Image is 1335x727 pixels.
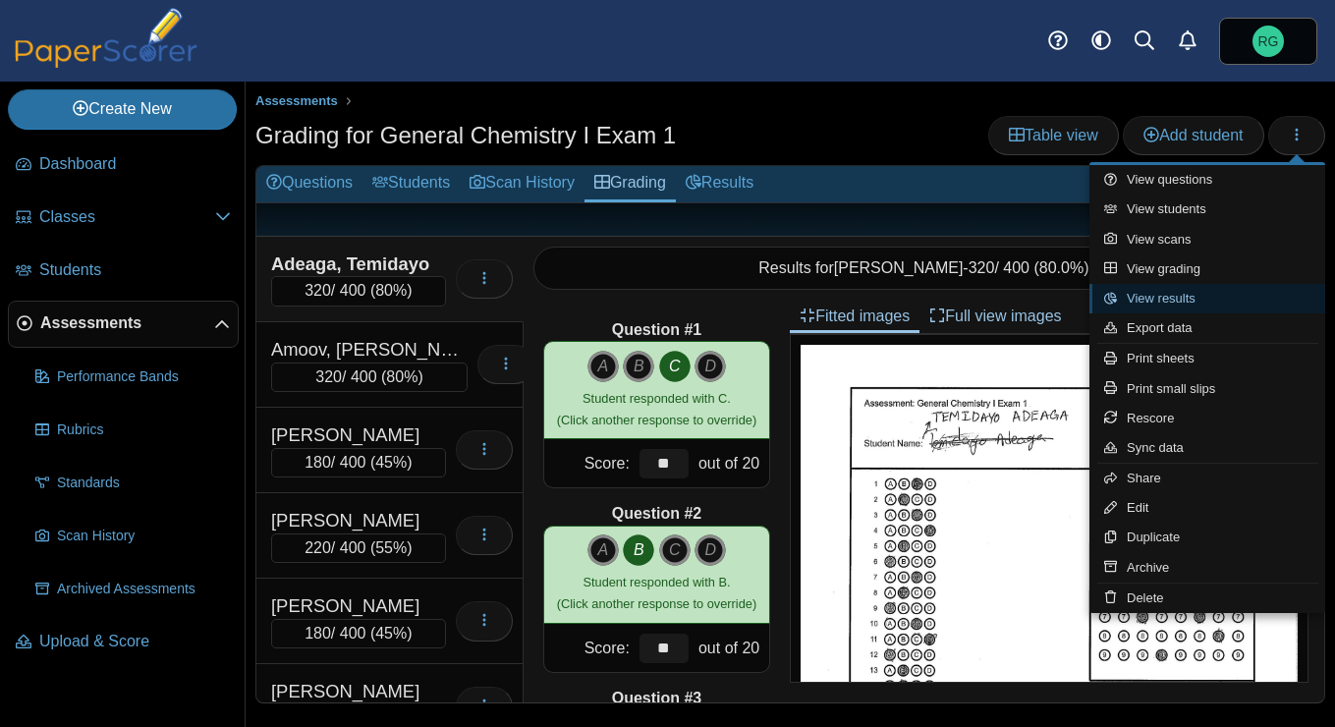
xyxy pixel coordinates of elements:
[28,460,239,507] a: Standards
[1089,195,1325,224] a: View students
[271,593,446,619] div: [PERSON_NAME]
[1089,433,1325,463] a: Sync data
[1166,20,1209,63] a: Alerts
[40,312,214,334] span: Assessments
[587,351,619,382] i: A
[695,534,726,566] i: D
[271,619,446,648] div: / 400 ( )
[460,166,584,202] a: Scan History
[8,54,204,71] a: PaperScorer
[1089,464,1325,493] a: Share
[676,166,763,202] a: Results
[250,89,343,114] a: Assessments
[8,195,239,242] a: Classes
[39,153,231,175] span: Dashboard
[315,368,342,385] span: 320
[919,300,1071,333] a: Full view images
[271,252,446,277] div: Adeaga, Temidayo
[1089,404,1325,433] a: Rescore
[1252,26,1284,57] span: Rudy Gostowski
[375,625,407,642] span: 45%
[1009,127,1098,143] span: Table view
[57,367,231,387] span: Performance Bands
[57,474,231,493] span: Standards
[1089,344,1325,373] a: Print sheets
[1143,127,1243,143] span: Add student
[988,116,1119,155] a: Table view
[39,206,215,228] span: Classes
[659,351,691,382] i: C
[8,301,239,348] a: Assessments
[271,363,468,392] div: / 400 ( )
[305,625,331,642] span: 180
[305,539,331,556] span: 220
[39,259,231,281] span: Students
[1089,313,1325,343] a: Export data
[375,539,407,556] span: 55%
[790,300,919,333] a: Fitted images
[969,259,995,276] span: 320
[612,688,702,709] b: Question #3
[39,631,231,652] span: Upload & Score
[834,259,964,276] span: [PERSON_NAME]
[256,166,362,202] a: Questions
[557,391,756,427] small: (Click another response to override)
[557,575,756,611] small: (Click another response to override)
[1089,254,1325,284] a: View grading
[271,508,446,533] div: [PERSON_NAME]
[544,439,635,487] div: Score:
[623,534,654,566] i: B
[8,141,239,189] a: Dashboard
[544,624,635,672] div: Score:
[612,319,702,341] b: Question #1
[1123,116,1263,155] a: Add student
[8,248,239,295] a: Students
[1089,374,1325,404] a: Print small slips
[57,580,231,599] span: Archived Assessments
[1089,523,1325,552] a: Duplicate
[1089,553,1325,583] a: Archive
[1089,225,1325,254] a: View scans
[623,351,654,382] i: B
[375,282,407,299] span: 80%
[584,166,676,202] a: Grading
[694,439,769,487] div: out of 20
[1089,584,1325,613] a: Delete
[587,534,619,566] i: A
[8,89,237,129] a: Create New
[1258,34,1279,48] span: Rudy Gostowski
[271,337,468,363] div: Amoov, [PERSON_NAME]
[57,420,231,440] span: Rubrics
[386,368,417,385] span: 80%
[362,166,460,202] a: Students
[533,247,1314,290] div: Results for - / 400 ( )
[57,527,231,546] span: Scan History
[583,575,730,589] span: Student responded with B.
[583,391,731,406] span: Student responded with C.
[1089,165,1325,195] a: View questions
[271,679,446,704] div: [PERSON_NAME]
[271,422,446,448] div: [PERSON_NAME]
[28,566,239,613] a: Archived Assessments
[659,534,691,566] i: C
[8,619,239,666] a: Upload & Score
[271,448,446,477] div: / 400 ( )
[612,503,702,525] b: Question #2
[305,454,331,471] span: 180
[28,513,239,560] a: Scan History
[28,354,239,401] a: Performance Bands
[8,8,204,68] img: PaperScorer
[271,276,446,306] div: / 400 ( )
[1219,18,1317,65] a: Rudy Gostowski
[1039,259,1084,276] span: 80.0%
[1089,284,1325,313] a: View results
[375,454,407,471] span: 45%
[695,351,726,382] i: D
[305,282,331,299] span: 320
[255,93,338,108] span: Assessments
[1089,493,1325,523] a: Edit
[28,407,239,454] a: Rubrics
[694,624,769,672] div: out of 20
[271,533,446,563] div: / 400 ( )
[255,119,676,152] h1: Grading for General Chemistry I Exam 1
